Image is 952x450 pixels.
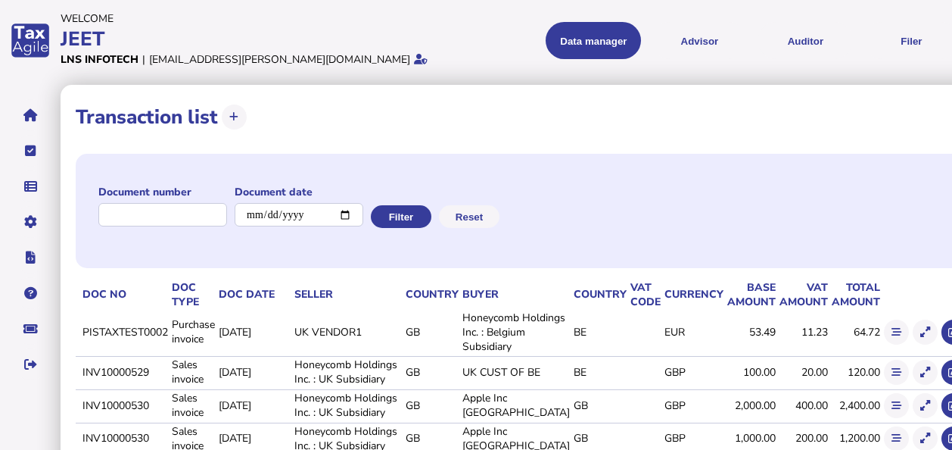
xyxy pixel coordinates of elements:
label: Document date [235,185,363,199]
div: | [142,52,145,67]
button: Shows a dropdown of Data manager options [546,22,641,59]
div: [EMAIL_ADDRESS][PERSON_NAME][DOMAIN_NAME] [149,52,410,67]
button: Upload transactions [222,105,247,130]
h1: Transaction list [76,104,218,130]
div: LNS INFOTECH [61,52,138,67]
i: Email verified [414,54,428,64]
button: Manage settings [14,206,46,238]
td: Sales invoice [169,356,216,387]
td: 64.72 [829,310,881,355]
div: Welcome [61,11,506,26]
td: GBP [661,356,724,387]
td: 11.23 [776,310,829,355]
td: INV10000529 [79,356,169,387]
td: INV10000530 [79,389,169,420]
th: VAT amount [776,280,829,310]
td: Honeycomb Holdings Inc. : UK Subsidiary [291,389,403,420]
td: [DATE] [216,356,291,387]
button: Auditor [758,22,853,59]
td: GB [403,389,459,420]
td: 100.00 [724,356,776,387]
th: Doc No [79,280,169,310]
button: Show flow [884,320,909,345]
th: Currency [661,280,724,310]
button: Show transaction detail [913,320,938,345]
i: Data manager [24,186,37,187]
button: Reset [439,205,499,228]
td: BE [571,310,627,355]
button: Tasks [14,135,46,167]
button: Raise a support ticket [14,313,46,345]
th: Total amount [829,280,881,310]
td: UK VENDOR1 [291,310,403,355]
td: GBP [661,389,724,420]
td: 2,400.00 [829,389,881,420]
button: Home [14,99,46,131]
td: 53.49 [724,310,776,355]
td: Honeycomb Holdings Inc. : UK Subsidiary [291,356,403,387]
td: [DATE] [216,310,291,355]
th: VAT code [627,280,661,310]
td: GB [403,356,459,387]
th: Doc Type [169,280,216,310]
th: Seller [291,280,403,310]
td: GB [403,310,459,355]
td: PISTAXTEST0002 [79,310,169,355]
th: Doc Date [216,280,291,310]
td: 400.00 [776,389,829,420]
td: UK CUST OF BE [459,356,571,387]
th: Country [571,280,627,310]
button: Show transaction detail [913,360,938,385]
button: Developer hub links [14,242,46,273]
button: Show flow [884,360,909,385]
td: BE [571,356,627,387]
td: Honeycomb Holdings Inc. : Belgium Subsidiary [459,310,571,355]
td: 120.00 [829,356,881,387]
th: Base amount [724,280,776,310]
button: Help pages [14,277,46,309]
button: Sign out [14,348,46,380]
button: Show transaction detail [913,393,938,418]
td: [DATE] [216,389,291,420]
th: Buyer [459,280,571,310]
button: Shows a dropdown of VAT Advisor options [652,22,747,59]
button: Data manager [14,170,46,202]
td: 20.00 [776,356,829,387]
div: JEET [61,26,506,52]
td: EUR [661,310,724,355]
td: GB [571,389,627,420]
td: Apple Inc [GEOGRAPHIC_DATA] [459,389,571,420]
th: Country [403,280,459,310]
td: Purchase invoice [169,310,216,355]
td: Sales invoice [169,389,216,420]
button: Show flow [884,393,909,418]
label: Document number [98,185,227,199]
td: 2,000.00 [724,389,776,420]
button: Filter [371,205,431,228]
